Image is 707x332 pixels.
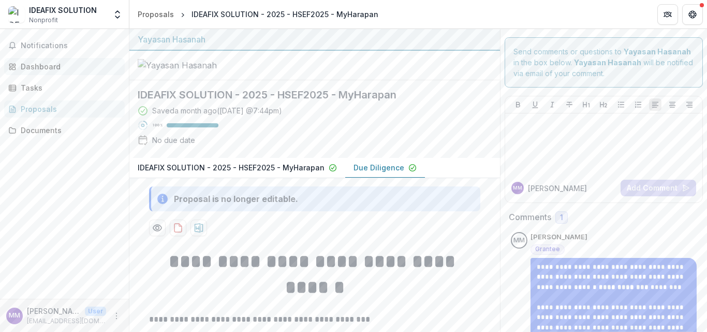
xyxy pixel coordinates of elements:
div: IDEAFIX SOLUTION [29,5,97,16]
button: Open entity switcher [110,4,125,25]
span: Notifications [21,41,121,50]
button: Align Center [666,98,679,111]
div: IDEAFIX SOLUTION - 2025 - HSEF2025 - MyHarapan [192,9,378,20]
button: Align Right [683,98,696,111]
p: User [85,307,106,316]
button: Heading 2 [597,98,610,111]
p: [PERSON_NAME] [27,306,81,316]
a: Proposals [4,100,125,118]
strong: Yayasan Hasanah [574,58,641,67]
strong: Yayasan Hasanah [624,47,691,56]
button: Ordered List [632,98,644,111]
span: 1 [560,213,563,222]
div: Muhammad Zakiran Mahmud [9,312,20,319]
span: Nonprofit [29,16,58,25]
div: Muhammad Zakiran Mahmud [513,185,522,191]
p: [PERSON_NAME] [528,183,587,194]
div: Proposals [21,104,116,114]
button: Add Comment [621,180,696,196]
p: Due Diligence [353,162,404,173]
button: Heading 1 [580,98,593,111]
a: Documents [4,122,125,139]
div: Yayasan Hasanah [138,33,492,46]
button: Preview d6eceefe-4341-432d-87e9-0f9c3ce720a7-1.pdf [149,220,166,236]
h2: IDEAFIX SOLUTION - 2025 - HSEF2025 - MyHarapan [138,89,475,101]
div: Dashboard [21,61,116,72]
p: [EMAIL_ADDRESS][DOMAIN_NAME] [27,316,106,326]
p: 100 % [152,122,163,129]
img: Yayasan Hasanah [138,59,241,71]
nav: breadcrumb [134,7,382,22]
div: Proposals [138,9,174,20]
a: Proposals [134,7,178,22]
button: Align Left [649,98,661,111]
div: Tasks [21,82,116,93]
button: Bold [512,98,524,111]
button: download-proposal [190,220,207,236]
button: Italicize [546,98,558,111]
button: Bullet List [615,98,627,111]
div: Proposal is no longer editable. [174,193,298,205]
div: Saved a month ago ( [DATE] @ 7:44pm ) [152,105,282,116]
img: IDEAFIX SOLUTION [8,6,25,23]
button: Strike [563,98,576,111]
button: Partners [657,4,678,25]
h2: Comments [509,212,551,222]
button: More [110,310,123,322]
button: Underline [529,98,541,111]
button: download-proposal [170,220,186,236]
div: Documents [21,125,116,136]
span: Grantee [535,246,560,253]
button: Notifications [4,37,125,54]
a: Dashboard [4,58,125,75]
p: IDEAFIX SOLUTION - 2025 - HSEF2025 - MyHarapan [138,162,325,173]
div: Muhammad Zakiran Mahmud [513,237,525,244]
div: Send comments or questions to in the box below. will be notified via email of your comment. [505,37,703,88]
button: Get Help [682,4,703,25]
p: [PERSON_NAME] [531,232,587,242]
a: Tasks [4,79,125,96]
div: No due date [152,135,195,146]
